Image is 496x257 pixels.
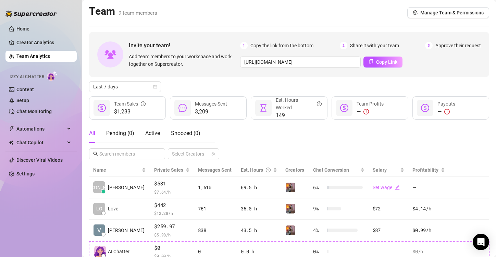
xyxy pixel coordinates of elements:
[16,123,65,134] span: Automations
[108,248,129,255] span: AI Chatter
[154,244,190,252] span: $0
[412,205,445,212] div: $4.14 /h
[96,205,102,212] span: LO
[276,96,322,111] div: Est. Hours Worked
[108,205,118,212] span: Love
[108,184,145,191] span: [PERSON_NAME]
[241,248,277,255] div: 0.0 h
[129,41,240,50] span: Invite your team!
[154,180,190,188] span: $531
[106,129,134,137] div: Pending ( 0 )
[363,57,402,68] button: Copy Link
[412,167,438,173] span: Profitability
[444,109,450,114] span: exclamation-circle
[89,5,157,18] h2: Team
[81,184,117,191] span: [PERSON_NAME]
[195,101,227,107] span: Messages Sent
[340,42,347,49] span: 2
[395,185,400,190] span: edit
[47,71,58,81] img: AI Chatter
[435,42,481,49] span: Approve their request
[211,152,215,156] span: team
[350,42,399,49] span: Share it with your team
[141,100,146,108] span: info-circle
[10,74,44,80] span: Izzy AI Chatter
[198,205,233,212] div: 761
[340,104,348,112] span: dollar-circle
[129,53,237,68] span: Add team members to your workspace and work together on Supercreator.
[93,151,98,156] span: search
[412,227,445,234] div: $0.99 /h
[313,167,349,173] span: Chat Conversion
[154,188,190,195] span: $ 7.64 /h
[9,126,14,132] span: thunderbolt
[145,130,160,136] span: Active
[16,37,71,48] a: Creator Analytics
[357,108,384,116] div: —
[412,248,445,255] div: $0 /h
[241,205,277,212] div: 36.0 h
[9,140,13,145] img: Chat Copilot
[178,104,187,112] span: message
[373,205,405,212] div: $72
[313,248,324,255] span: 0 %
[154,222,190,231] span: $259.97
[420,10,484,15] span: Manage Team & Permissions
[5,10,57,17] img: logo-BBDzfeDw.svg
[413,10,418,15] span: setting
[276,111,322,120] span: 149
[153,85,157,89] span: calendar
[16,137,65,148] span: Chat Copilot
[241,184,277,191] div: 69.5 h
[16,157,63,163] a: Discover Viral Videos
[473,234,489,250] div: Open Intercom Messenger
[373,185,400,190] a: Set wageedit
[93,166,140,174] span: Name
[313,205,324,212] span: 9 %
[286,183,295,192] img: Alexus
[281,163,309,177] th: Creators
[317,96,322,111] span: question-circle
[108,227,145,234] span: [PERSON_NAME]
[250,42,313,49] span: Copy the link from the bottom
[198,184,233,191] div: 1,610
[89,163,150,177] th: Name
[408,177,449,198] td: —
[373,227,405,234] div: $87
[198,248,233,255] div: 0
[16,109,52,114] a: Chat Monitoring
[93,82,157,92] span: Last 7 days
[198,167,232,173] span: Messages Sent
[437,108,455,116] div: —
[171,130,200,136] span: Snoozed ( 0 )
[241,166,272,174] div: Est. Hours
[266,166,271,174] span: question-circle
[154,210,190,217] span: $ 12.28 /h
[195,108,227,116] span: 3,209
[357,101,384,107] span: Team Profits
[421,104,429,112] span: dollar-circle
[437,101,455,107] span: Payouts
[369,59,373,64] span: copy
[89,129,95,137] div: All
[407,7,489,18] button: Manage Team & Permissions
[425,42,433,49] span: 3
[241,227,277,234] div: 43.5 h
[94,224,105,236] img: Valentina Magta…
[313,227,324,234] span: 4 %
[240,42,248,49] span: 1
[373,167,387,173] span: Salary
[198,227,233,234] div: 838
[154,201,190,209] span: $442
[16,98,29,103] a: Setup
[154,167,183,173] span: Private Sales
[286,225,295,235] img: Alexus
[99,150,156,158] input: Search members
[98,104,106,112] span: dollar-circle
[114,100,146,108] div: Team Sales
[286,204,295,213] img: Alexus
[363,109,369,114] span: exclamation-circle
[114,108,146,116] span: $1,233
[119,10,157,16] span: 9 team members
[313,184,324,191] span: 6 %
